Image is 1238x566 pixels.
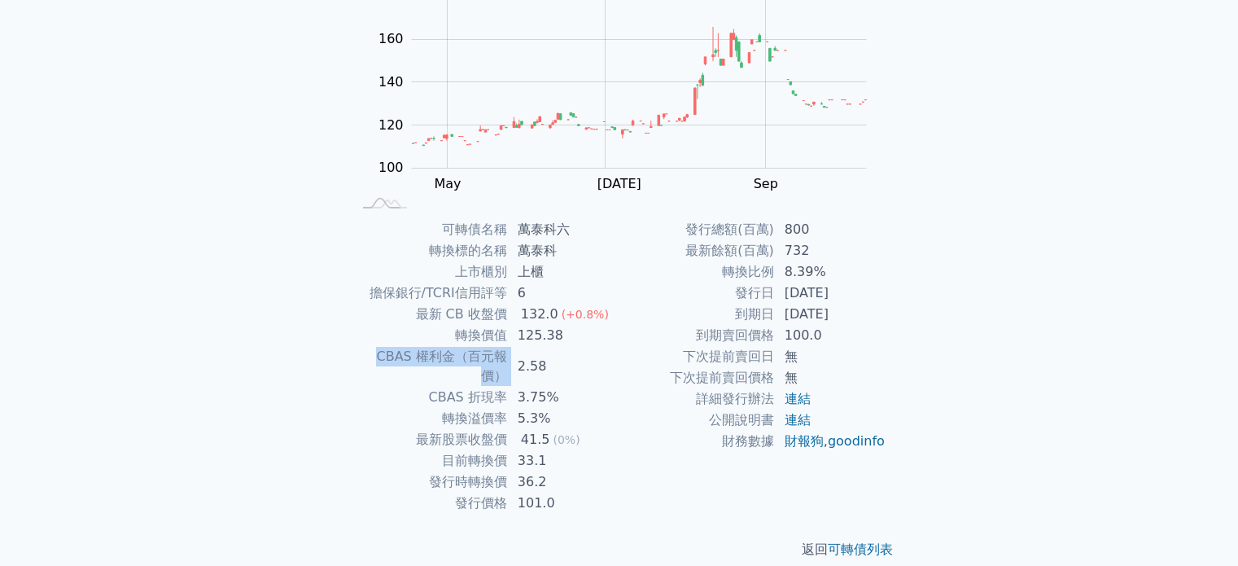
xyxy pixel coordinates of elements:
span: (+0.8%) [562,308,609,321]
td: 下次提前賣回日 [619,346,775,367]
span: (0%) [553,433,580,446]
td: 公開說明書 [619,410,775,431]
td: 上櫃 [508,261,619,283]
td: 最新餘額(百萬) [619,240,775,261]
td: [DATE] [775,304,886,325]
td: CBAS 折現率 [352,387,508,408]
td: 5.3% [508,408,619,429]
p: 返回 [333,540,906,559]
td: 發行時轉換價 [352,472,508,493]
td: 800 [775,219,886,240]
td: 萬泰科六 [508,219,619,240]
td: 下次提前賣回價格 [619,367,775,388]
td: 2.58 [508,346,619,387]
td: 可轉債名稱 [352,219,508,240]
tspan: 100 [378,160,404,175]
tspan: May [434,176,461,191]
td: 擔保銀行/TCRI信用評等 [352,283,508,304]
td: [DATE] [775,283,886,304]
td: 33.1 [508,450,619,472]
div: 132.0 [518,305,562,324]
td: 詳細發行辦法 [619,388,775,410]
td: 目前轉換價 [352,450,508,472]
td: 最新 CB 收盤價 [352,304,508,325]
td: 101.0 [508,493,619,514]
td: 無 [775,346,886,367]
td: 萬泰科 [508,240,619,261]
tspan: 160 [378,31,404,46]
td: 發行日 [619,283,775,304]
tspan: Sep [754,176,778,191]
a: 連結 [785,391,811,406]
td: 發行價格 [352,493,508,514]
tspan: 140 [378,74,404,90]
td: 36.2 [508,472,619,493]
td: CBAS 權利金（百元報價） [352,346,508,387]
a: 連結 [785,412,811,428]
td: 到期賣回價格 [619,325,775,346]
td: 上市櫃別 [352,261,508,283]
a: 財報狗 [785,433,824,449]
div: 聊天小工具 [1157,488,1238,566]
a: 可轉債列表 [828,542,893,557]
td: 最新股票收盤價 [352,429,508,450]
td: 轉換價值 [352,325,508,346]
td: 到期日 [619,304,775,325]
iframe: Chat Widget [1157,488,1238,566]
tspan: 120 [378,117,404,133]
td: 財務數據 [619,431,775,452]
td: 3.75% [508,387,619,408]
td: 100.0 [775,325,886,346]
td: 轉換標的名稱 [352,240,508,261]
td: 8.39% [775,261,886,283]
td: 轉換溢價率 [352,408,508,429]
a: goodinfo [828,433,885,449]
td: 125.38 [508,325,619,346]
td: 732 [775,240,886,261]
td: 轉換比例 [619,261,775,283]
td: 6 [508,283,619,304]
td: , [775,431,886,452]
div: 41.5 [518,430,553,450]
td: 無 [775,367,886,388]
tspan: [DATE] [597,176,641,191]
td: 發行總額(百萬) [619,219,775,240]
